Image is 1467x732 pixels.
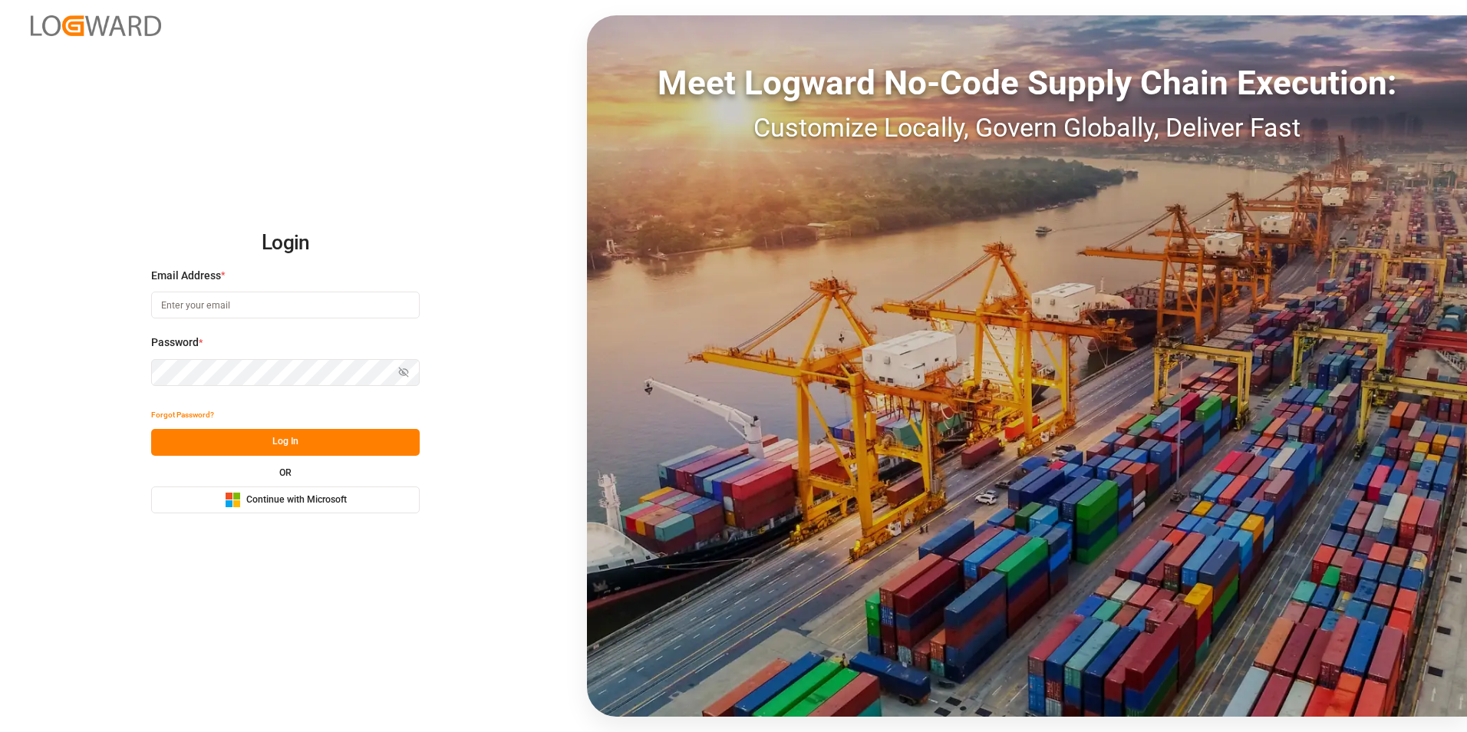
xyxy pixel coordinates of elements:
[151,219,420,268] h2: Login
[151,335,199,351] span: Password
[246,493,347,507] span: Continue with Microsoft
[151,486,420,513] button: Continue with Microsoft
[587,108,1467,147] div: Customize Locally, Govern Globally, Deliver Fast
[151,268,221,284] span: Email Address
[151,292,420,318] input: Enter your email
[587,58,1467,108] div: Meet Logward No-Code Supply Chain Execution:
[151,429,420,456] button: Log In
[31,15,161,36] img: Logward_new_orange.png
[279,468,292,477] small: OR
[151,402,214,429] button: Forgot Password?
